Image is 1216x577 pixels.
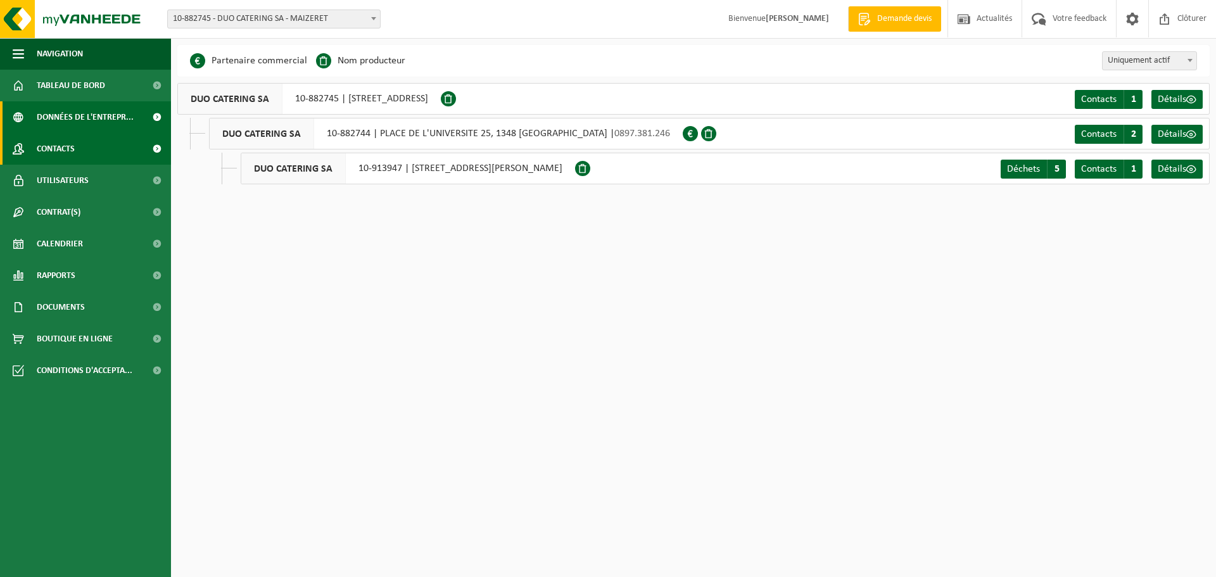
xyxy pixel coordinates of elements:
a: Contacts 2 [1075,125,1143,144]
div: 10-882745 | [STREET_ADDRESS] [177,83,441,115]
span: Boutique en ligne [37,323,113,355]
span: Contrat(s) [37,196,80,228]
span: Documents [37,291,85,323]
span: Contacts [37,133,75,165]
span: Contacts [1081,164,1117,174]
div: 10-913947 | [STREET_ADDRESS][PERSON_NAME] [241,153,575,184]
a: Contacts 1 [1075,160,1143,179]
strong: [PERSON_NAME] [766,14,829,23]
span: 10-882745 - DUO CATERING SA - MAIZERET [168,10,380,28]
a: Demande devis [848,6,941,32]
span: 0897.381.246 [614,129,670,139]
span: Calendrier [37,228,83,260]
span: Demande devis [874,13,935,25]
span: Déchets [1007,164,1040,174]
span: Contacts [1081,94,1117,105]
a: Détails [1151,90,1203,109]
span: DUO CATERING SA [178,84,282,114]
span: Utilisateurs [37,165,89,196]
span: 5 [1047,160,1066,179]
span: 1 [1124,160,1143,179]
span: 10-882745 - DUO CATERING SA - MAIZERET [167,10,381,29]
li: Partenaire commercial [190,51,307,70]
span: Uniquement actif [1102,51,1197,70]
span: Uniquement actif [1103,52,1196,70]
a: Déchets 5 [1001,160,1066,179]
span: Contacts [1081,129,1117,139]
span: Conditions d'accepta... [37,355,132,386]
span: Détails [1158,129,1186,139]
span: Détails [1158,94,1186,105]
span: Tableau de bord [37,70,105,101]
div: 10-882744 | PLACE DE L'UNIVERSITE 25, 1348 [GEOGRAPHIC_DATA] | [209,118,683,149]
span: Détails [1158,164,1186,174]
span: 1 [1124,90,1143,109]
span: 2 [1124,125,1143,144]
li: Nom producteur [316,51,405,70]
span: Rapports [37,260,75,291]
span: Navigation [37,38,83,70]
span: DUO CATERING SA [210,118,314,149]
span: Données de l'entrepr... [37,101,134,133]
span: DUO CATERING SA [241,153,346,184]
a: Détails [1151,160,1203,179]
a: Détails [1151,125,1203,144]
a: Contacts 1 [1075,90,1143,109]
